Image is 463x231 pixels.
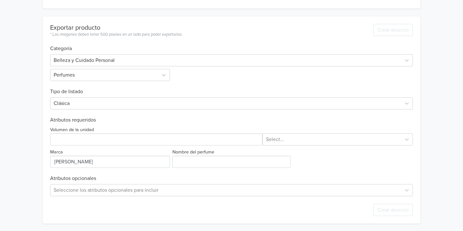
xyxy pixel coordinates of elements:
[50,126,94,133] label: Volumen de la unidad
[50,117,413,123] h6: Atributos requeridos
[373,204,413,216] button: Crear anuncio
[50,38,413,52] h6: Categoría
[50,24,183,32] div: Exportar producto
[50,32,183,38] div: * Las imágenes deben tener 500 píxeles en un lado para poder exportarlas.
[373,24,413,36] button: Crear anuncio
[50,81,413,95] h6: Tipo de listado
[50,175,413,182] h6: Atributos opcionales
[172,149,214,156] label: Nombre del perfume
[50,149,63,156] label: Marca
